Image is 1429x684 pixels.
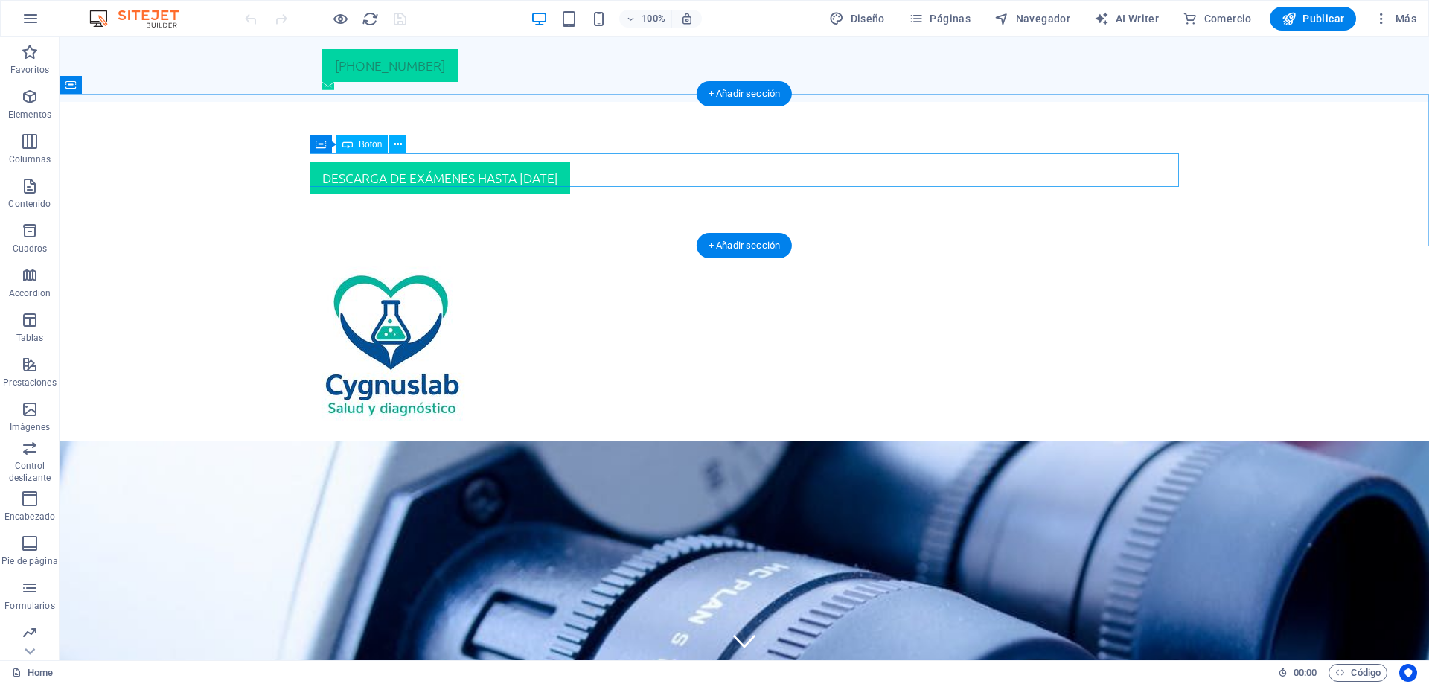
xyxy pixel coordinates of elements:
p: Elementos [8,109,51,121]
h6: Tiempo de la sesión [1278,664,1317,682]
p: Tablas [16,332,44,344]
p: Prestaciones [3,377,56,389]
button: Publicar [1270,7,1357,31]
button: Comercio [1177,7,1258,31]
p: Formularios [4,600,54,612]
div: Diseño (Ctrl+Alt+Y) [823,7,891,31]
span: Código [1335,664,1381,682]
p: Contenido [8,198,51,210]
span: : [1304,667,1306,678]
button: Más [1368,7,1422,31]
button: 100% [619,10,672,28]
button: Usercentrics [1399,664,1417,682]
i: Volver a cargar página [362,10,379,28]
img: Editor Logo [86,10,197,28]
button: Navegador [988,7,1076,31]
span: Comercio [1183,11,1252,26]
span: Diseño [829,11,885,26]
p: Favoritos [10,64,49,76]
div: + Añadir sección [697,233,792,258]
p: Accordion [9,287,51,299]
p: Imágenes [10,421,50,433]
p: Columnas [9,153,51,165]
span: Publicar [1282,11,1345,26]
span: Navegador [994,11,1070,26]
i: Al redimensionar, ajustar el nivel de zoom automáticamente para ajustarse al dispositivo elegido. [680,12,694,25]
p: Encabezado [4,511,55,522]
button: Diseño [823,7,891,31]
span: AI Writer [1094,11,1159,26]
button: reload [361,10,379,28]
span: 00 00 [1294,664,1317,682]
span: Más [1374,11,1416,26]
p: Cuadros [13,243,48,255]
h6: 100% [642,10,665,28]
a: Haz clic para cancelar la selección y doble clic para abrir páginas [12,664,53,682]
div: + Añadir sección [697,81,792,106]
span: Botón [359,140,382,149]
button: AI Writer [1088,7,1165,31]
span: Páginas [909,11,971,26]
button: Haz clic para salir del modo de previsualización y seguir editando [331,10,349,28]
button: Código [1329,664,1387,682]
button: Páginas [903,7,976,31]
p: Pie de página [1,555,57,567]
